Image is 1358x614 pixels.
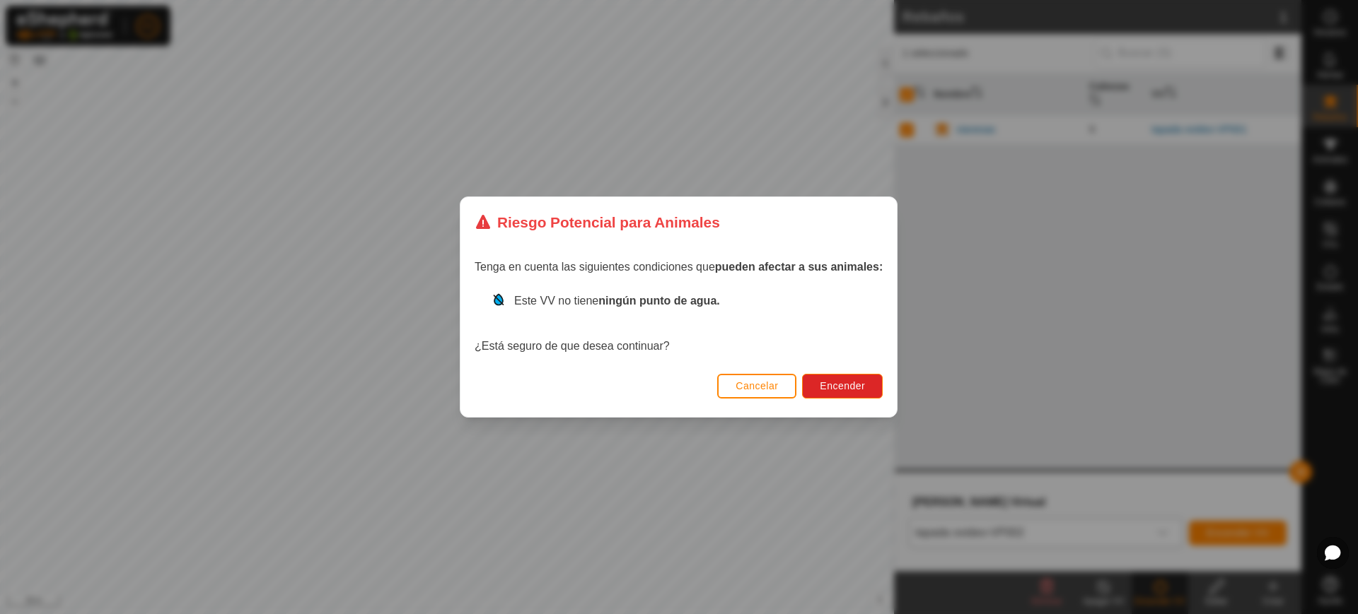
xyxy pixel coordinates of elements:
div: ¿Está seguro de que desea continuar? [475,293,883,355]
button: Cancelar [718,374,797,398]
span: Tenga en cuenta las siguientes condiciones que [475,261,883,273]
span: Encender [820,380,866,391]
strong: ningún punto de agua. [599,295,721,307]
span: Este VV no tiene [514,295,720,307]
button: Encender [803,374,883,398]
span: Cancelar [736,380,779,391]
div: Riesgo Potencial para Animales [475,211,720,233]
strong: pueden afectar a sus animales: [715,261,883,273]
